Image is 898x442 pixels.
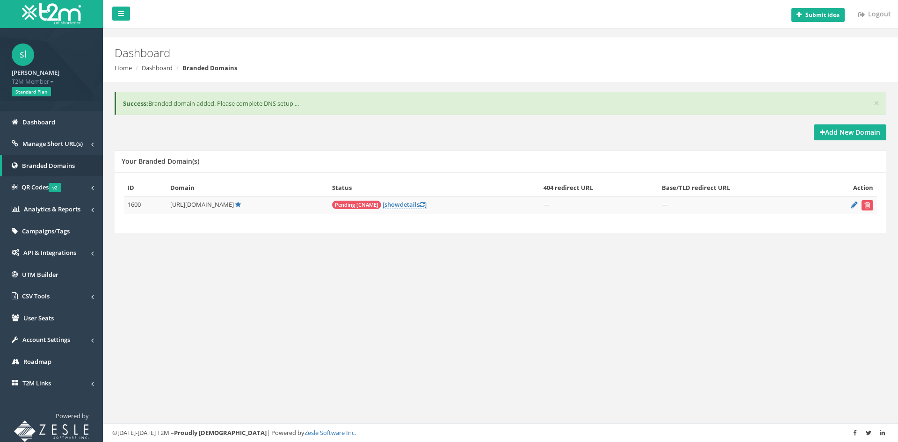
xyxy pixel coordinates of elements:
[22,270,58,279] span: UTM Builder
[124,180,167,196] th: ID
[22,379,51,387] span: T2M Links
[12,87,51,96] span: Standard Plan
[23,314,54,322] span: User Seats
[874,98,879,108] button: ×
[170,200,234,209] span: [URL][DOMAIN_NAME]
[22,161,75,170] span: Branded Domains
[383,200,427,209] a: [showdetails]
[56,412,89,420] span: Powered by
[658,180,815,196] th: Base/TLD redirect URL
[22,335,70,344] span: Account Settings
[12,77,91,86] span: T2M Member
[174,428,267,437] strong: Proudly [DEMOGRAPHIC_DATA]
[304,428,356,437] a: Zesle Software Inc.
[12,66,91,86] a: [PERSON_NAME] T2M Member
[22,227,70,235] span: Campaigns/Tags
[115,47,755,59] h2: Dashboard
[123,99,148,108] b: Success:
[328,180,540,196] th: Status
[142,64,173,72] a: Dashboard
[115,92,886,116] div: Branded domain added. Please complete DNS setup ...
[791,8,845,22] button: Submit idea
[22,139,83,148] span: Manage Short URL(s)
[540,196,658,214] td: —
[23,248,76,257] span: API & Integrations
[24,205,80,213] span: Analytics & Reports
[658,196,815,214] td: —
[22,292,50,300] span: CSV Tools
[384,200,400,209] span: show
[122,158,199,165] h5: Your Branded Domain(s)
[49,183,61,192] span: v2
[167,180,328,196] th: Domain
[14,420,89,442] img: T2M URL Shortener powered by Zesle Software Inc.
[820,128,880,137] strong: Add New Domain
[22,118,55,126] span: Dashboard
[815,180,877,196] th: Action
[112,428,889,437] div: ©[DATE]-[DATE] T2M – | Powered by
[23,357,51,366] span: Roadmap
[115,64,132,72] a: Home
[12,68,59,77] strong: [PERSON_NAME]
[124,196,167,214] td: 1600
[22,183,61,191] span: QR Codes
[332,201,381,209] span: Pending [CNAME]
[235,200,241,209] a: Default
[540,180,658,196] th: 404 redirect URL
[805,11,840,19] b: Submit idea
[182,64,237,72] strong: Branded Domains
[12,43,34,66] span: sl
[22,3,81,24] img: T2M
[814,124,886,140] a: Add New Domain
